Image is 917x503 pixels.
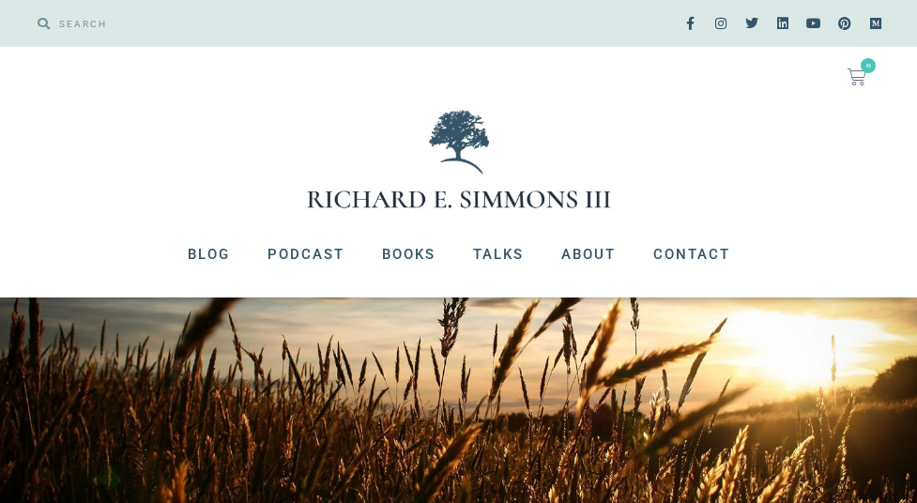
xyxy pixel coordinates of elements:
a: Talks [454,230,543,279]
a: Blog [169,230,249,279]
a: Podcast [249,230,363,279]
a: Books [363,230,454,279]
a: About [543,230,634,279]
nav: Menu [19,230,898,279]
input: SEARCH [50,9,450,38]
a: 0 [825,56,889,98]
span: 0 [861,58,876,73]
a: Contact [634,230,749,279]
